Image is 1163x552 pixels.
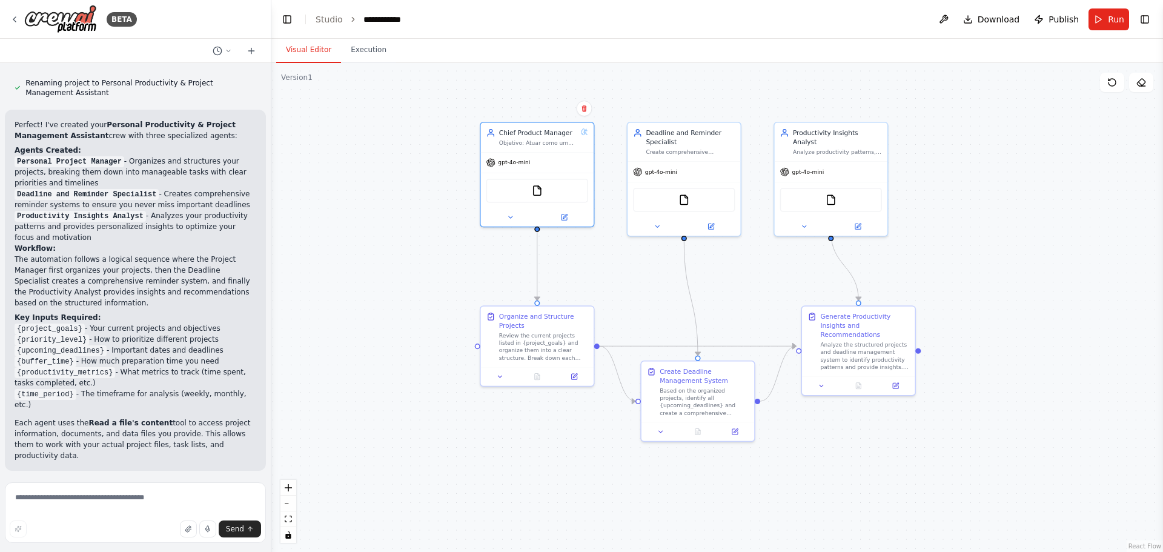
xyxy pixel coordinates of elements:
div: BETA [107,12,137,27]
g: Edge from 7c81b16c-2668-4a7a-97a7-50b0f4cbe195 to 7b7a585a-fefa-4fc7-b4fa-266b4c6d22d0 [826,232,863,301]
img: FileReadTool [532,185,543,196]
div: Create Deadline Management System [660,367,749,385]
p: - Creates comprehensive reminder systems to ensure you never miss important deadlines [15,188,256,210]
button: Start a new chat [242,44,261,58]
button: Run [1088,8,1129,30]
button: Upload files [180,520,197,537]
div: Version 1 [281,73,313,82]
g: Edge from 6f06085c-1c29-4281-b7ba-f4e191a7d57a to 37eb9e18-c012-46ea-9464-ca24676f8143 [680,241,703,356]
div: Based on the organized projects, identify all {upcoming_deadlines} and create a comprehensive rem... [660,387,749,417]
button: toggle interactivity [280,527,296,543]
span: Send [226,524,244,534]
strong: Agents Created: [15,146,81,155]
li: - How to prioritize different projects [15,334,256,345]
g: Edge from 79c2f7cd-bff0-4b24-be9f-33fbb6db9810 to 37eb9e18-c012-46ea-9464-ca24676f8143 [600,342,635,406]
button: Send [219,520,261,537]
button: Open in side panel [880,381,911,391]
button: Download [958,8,1025,30]
span: gpt-4o-mini [498,159,530,166]
g: Edge from 07fd7ec2-8d74-4146-bef4-0385c65c2749 to 79c2f7cd-bff0-4b24-be9f-33fbb6db9810 [532,232,542,301]
button: Execution [341,38,396,63]
strong: Key Inputs Required: [15,313,101,322]
div: Analyze productivity patterns, identify trends in work habits, and provide actionable insights to... [793,148,882,156]
a: React Flow attribution [1128,543,1161,550]
code: {productivity_metrics} [15,367,115,378]
li: - Important dates and deadlines [15,345,256,356]
div: Productivity Insights AnalystAnalyze productivity patterns, identify trends in work habits, and p... [774,122,888,236]
span: Publish [1049,13,1079,25]
span: Download [978,13,1020,25]
g: Edge from 37eb9e18-c012-46ea-9464-ca24676f8143 to 7b7a585a-fefa-4fc7-b4fa-266b4c6d22d0 [760,342,796,406]
li: - Your current projects and objectives [15,323,256,334]
div: Create comprehensive reminder systems for important deadlines, manage time-sensitive tasks, and e... [646,148,735,156]
button: zoom out [280,496,296,511]
button: zoom in [280,480,296,496]
button: Visual Editor [276,38,341,63]
img: Logo [24,5,97,33]
button: Open in side panel [832,221,884,232]
div: Create Deadline Management SystemBased on the organized projects, identify all {upcoming_deadline... [640,361,755,442]
div: Generate Productivity Insights and Recommendations [820,312,909,339]
button: No output available [839,381,878,391]
div: Analyze the structured projects and deadline management system to identify productivity patterns ... [820,341,909,371]
span: Run [1108,13,1124,25]
nav: breadcrumb [316,13,416,25]
button: Show right sidebar [1136,11,1153,28]
div: React Flow controls [280,480,296,543]
code: {priority_level} [15,334,89,345]
button: Open in side panel [719,426,750,437]
a: Studio [316,15,343,24]
strong: Personal Productivity & Project Management Assistant [15,121,236,140]
div: Review the current projects listed in {project_goals} and organize them into a clear structure. B... [499,332,588,362]
div: Chief Product Manager [499,128,577,138]
div: Deadline and Reminder Specialist [646,128,735,147]
span: Renaming project to Personal Productivity & Project Management Assistant [25,78,256,98]
span: gpt-4o-mini [792,168,824,176]
div: Productivity Insights Analyst [793,128,882,147]
button: Switch to previous chat [208,44,237,58]
div: Organize and Structure Projects [499,312,588,330]
span: gpt-4o-mini [645,168,677,176]
code: Productivity Insights Analyst [15,211,146,222]
button: Delete node [577,101,592,116]
strong: Read a file's content [88,419,173,427]
code: {upcoming_deadlines} [15,345,107,356]
g: Edge from 79c2f7cd-bff0-4b24-be9f-33fbb6db9810 to 7b7a585a-fefa-4fc7-b4fa-266b4c6d22d0 [600,342,796,351]
div: Chief Product ManagerObjetivo: Atuar como um especialista em produto digital no setor jurídico, a... [480,122,594,227]
code: Personal Project Manager [15,156,124,167]
p: - Organizes and structures your projects, breaking them down into manageable tasks with clear pri... [15,156,256,188]
div: Organize and Structure ProjectsReview the current projects listed in {project_goals} and organize... [480,305,594,387]
img: FileReadTool [826,195,837,205]
li: - The timeframe for analysis (weekly, monthly, etc.) [15,388,256,410]
button: Publish [1029,8,1084,30]
button: No output available [518,371,557,382]
p: - Analyzes your productivity patterns and provides personalized insights to optimize your focus a... [15,210,256,243]
button: Click to speak your automation idea [199,520,216,537]
button: Open in side panel [685,221,737,232]
p: The automation follows a logical sequence where the Project Manager first organizes your projects... [15,254,256,308]
div: Deadline and Reminder SpecialistCreate comprehensive reminder systems for important deadlines, ma... [627,122,741,236]
code: {buffer_time} [15,356,76,367]
button: Open in side panel [538,212,590,223]
img: FileReadTool [678,195,689,205]
li: - How much preparation time you need [15,356,256,367]
code: Deadline and Reminder Specialist [15,189,159,200]
button: fit view [280,511,296,527]
button: Hide left sidebar [279,11,296,28]
p: Perfect! I've created your crew with three specialized agents: [15,119,256,141]
div: Objetivo: Atuar como um especialista em produto digital no setor jurídico, apoiando na geração de... [499,139,577,147]
div: Generate Productivity Insights and RecommendationsAnalyze the structured projects and deadline ma... [801,305,916,396]
code: {time_period} [15,389,76,400]
button: Open in side panel [558,371,590,382]
code: {project_goals} [15,324,85,334]
button: Improve this prompt [10,520,27,537]
strong: Workflow: [15,244,56,253]
p: Each agent uses the tool to access project information, documents, and data files you provide. Th... [15,417,256,461]
li: - What metrics to track (time spent, tasks completed, etc.) [15,367,256,388]
button: No output available [678,426,717,437]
